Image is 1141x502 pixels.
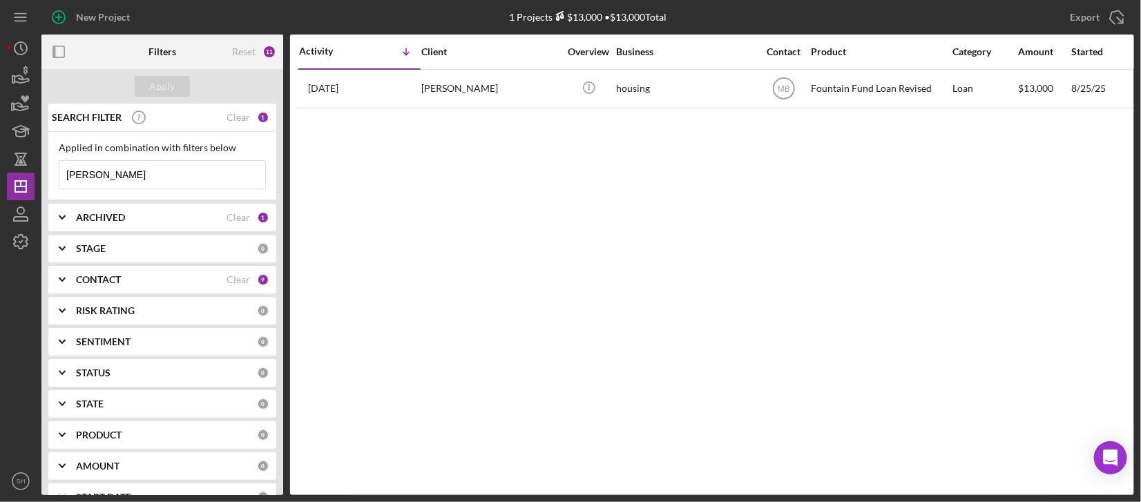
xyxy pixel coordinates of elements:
[257,336,269,348] div: 0
[1056,3,1134,31] button: Export
[76,3,130,31] div: New Project
[616,46,754,57] div: Business
[7,467,35,495] button: SH
[76,274,121,285] b: CONTACT
[16,478,25,485] text: SH
[76,429,122,441] b: PRODUCT
[257,429,269,441] div: 0
[52,112,122,123] b: SEARCH FILTER
[1018,82,1053,94] span: $13,000
[257,111,269,124] div: 1
[135,76,190,97] button: Apply
[257,305,269,317] div: 0
[616,70,754,107] div: housing
[257,211,269,224] div: 1
[257,367,269,379] div: 0
[76,461,119,472] b: AMOUNT
[148,46,176,57] b: Filters
[553,11,602,23] div: $13,000
[308,83,338,94] time: 2025-08-25 17:15
[76,243,106,254] b: STAGE
[150,76,175,97] div: Apply
[421,70,559,107] div: [PERSON_NAME]
[778,84,790,94] text: MB
[59,142,266,153] div: Applied in combination with filters below
[76,212,125,223] b: ARCHIVED
[952,70,1017,107] div: Loan
[1071,46,1133,57] div: Started
[1094,441,1127,474] div: Open Intercom Messenger
[563,46,615,57] div: Overview
[299,46,360,57] div: Activity
[952,46,1017,57] div: Category
[257,273,269,286] div: 9
[257,460,269,472] div: 0
[76,398,104,409] b: STATE
[41,3,144,31] button: New Project
[76,336,131,347] b: SENTIMENT
[1071,70,1133,107] div: 8/25/25
[227,112,250,123] div: Clear
[262,45,276,59] div: 11
[1070,3,1100,31] div: Export
[257,398,269,410] div: 0
[509,11,667,23] div: 1 Projects • $13,000 Total
[76,305,135,316] b: RISK RATING
[811,46,949,57] div: Product
[257,242,269,255] div: 0
[227,212,250,223] div: Clear
[76,367,111,378] b: STATUS
[758,46,809,57] div: Contact
[1018,46,1070,57] div: Amount
[232,46,256,57] div: Reset
[811,70,949,107] div: Fountain Fund Loan Revised
[227,274,250,285] div: Clear
[421,46,559,57] div: Client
